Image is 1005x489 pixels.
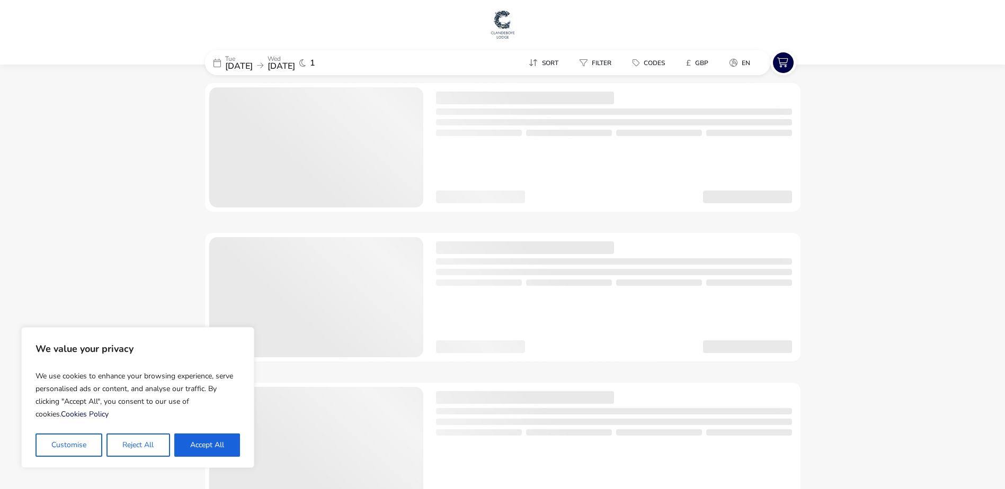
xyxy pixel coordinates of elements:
[624,55,678,70] naf-pibe-menu-bar-item: Codes
[721,55,763,70] naf-pibe-menu-bar-item: en
[695,59,708,67] span: GBP
[571,55,620,70] button: Filter
[35,338,240,359] p: We value your privacy
[310,59,315,67] span: 1
[35,433,102,457] button: Customise
[520,55,567,70] button: Sort
[106,433,170,457] button: Reject All
[205,50,364,75] div: Tue[DATE]Wed[DATE]1
[624,55,673,70] button: Codes
[721,55,759,70] button: en
[592,59,611,67] span: Filter
[225,56,253,62] p: Tue
[490,8,516,40] img: Main Website
[520,55,571,70] naf-pibe-menu-bar-item: Sort
[35,366,240,425] p: We use cookies to enhance your browsing experience, serve personalised ads or content, and analys...
[225,60,253,72] span: [DATE]
[268,60,295,72] span: [DATE]
[678,55,721,70] naf-pibe-menu-bar-item: £GBP
[742,59,750,67] span: en
[542,59,558,67] span: Sort
[21,327,254,468] div: We value your privacy
[678,55,717,70] button: £GBP
[174,433,240,457] button: Accept All
[644,59,665,67] span: Codes
[268,56,295,62] p: Wed
[571,55,624,70] naf-pibe-menu-bar-item: Filter
[686,58,691,68] i: £
[61,409,109,419] a: Cookies Policy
